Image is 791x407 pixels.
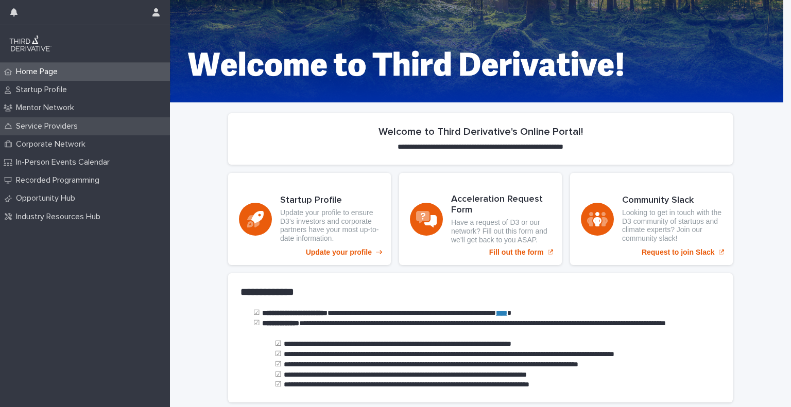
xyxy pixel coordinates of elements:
p: Service Providers [12,121,86,131]
p: Mentor Network [12,103,82,113]
img: q0dI35fxT46jIlCv2fcp [8,33,53,54]
p: Have a request of D3 or our network? Fill out this form and we'll get back to you ASAP. [451,218,551,244]
a: Request to join Slack [570,173,733,266]
p: Opportunity Hub [12,193,83,203]
h3: Community Slack [622,195,722,206]
p: Home Page [12,67,66,77]
h3: Startup Profile [280,195,380,206]
p: Startup Profile [12,85,75,95]
h2: Welcome to Third Derivative's Online Portal! [379,126,583,138]
p: Update your profile [306,248,372,257]
h3: Acceleration Request Form [451,194,551,216]
p: Request to join Slack [642,248,715,257]
p: Industry Resources Hub [12,212,109,222]
a: Fill out the form [399,173,562,266]
p: Fill out the form [489,248,544,257]
p: Recorded Programming [12,175,108,185]
a: Update your profile [228,173,391,266]
p: In-Person Events Calendar [12,157,118,167]
p: Looking to get in touch with the D3 community of startups and climate experts? Join our community... [622,208,722,243]
p: Update your profile to ensure D3's investors and corporate partners have your most up-to-date inf... [280,208,380,243]
p: Corporate Network [12,139,94,149]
